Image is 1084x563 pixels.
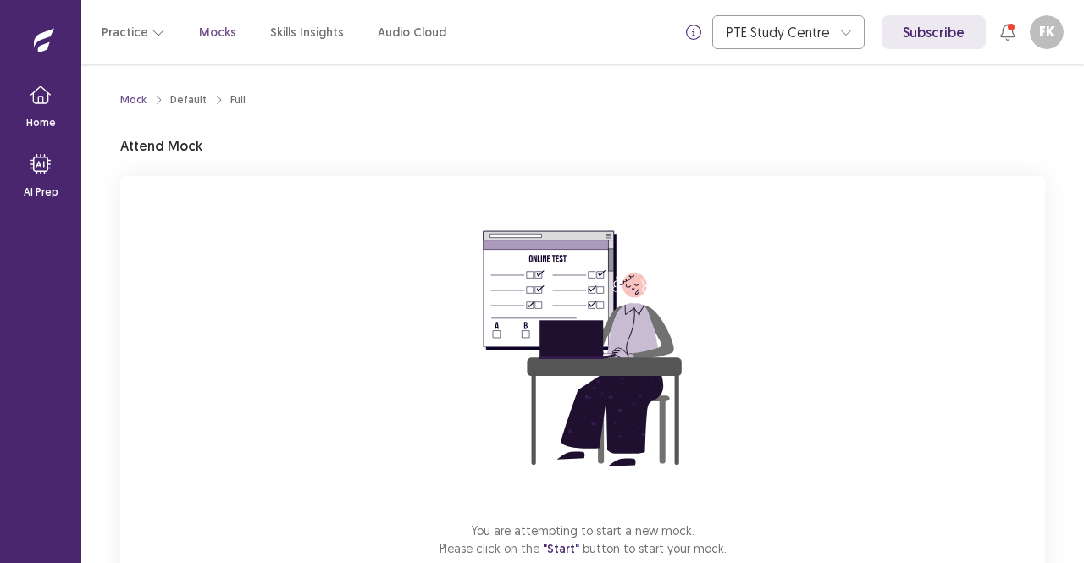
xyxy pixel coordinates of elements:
button: FK [1030,15,1064,49]
img: attend-mock [430,196,735,501]
div: Default [170,92,207,108]
p: Home [26,115,56,130]
a: Skills Insights [270,24,344,41]
p: Attend Mock [120,135,202,156]
a: Audio Cloud [378,24,446,41]
span: "Start" [543,541,579,556]
a: Mocks [199,24,236,41]
a: Subscribe [882,15,986,49]
p: AI Prep [24,185,58,200]
a: Mock [120,92,147,108]
div: PTE Study Centre [727,16,832,48]
div: Full [230,92,246,108]
nav: breadcrumb [120,92,246,108]
button: Practice [102,17,165,47]
button: info [678,17,709,47]
p: You are attempting to start a new mock. Please click on the button to start your mock. [440,522,727,558]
